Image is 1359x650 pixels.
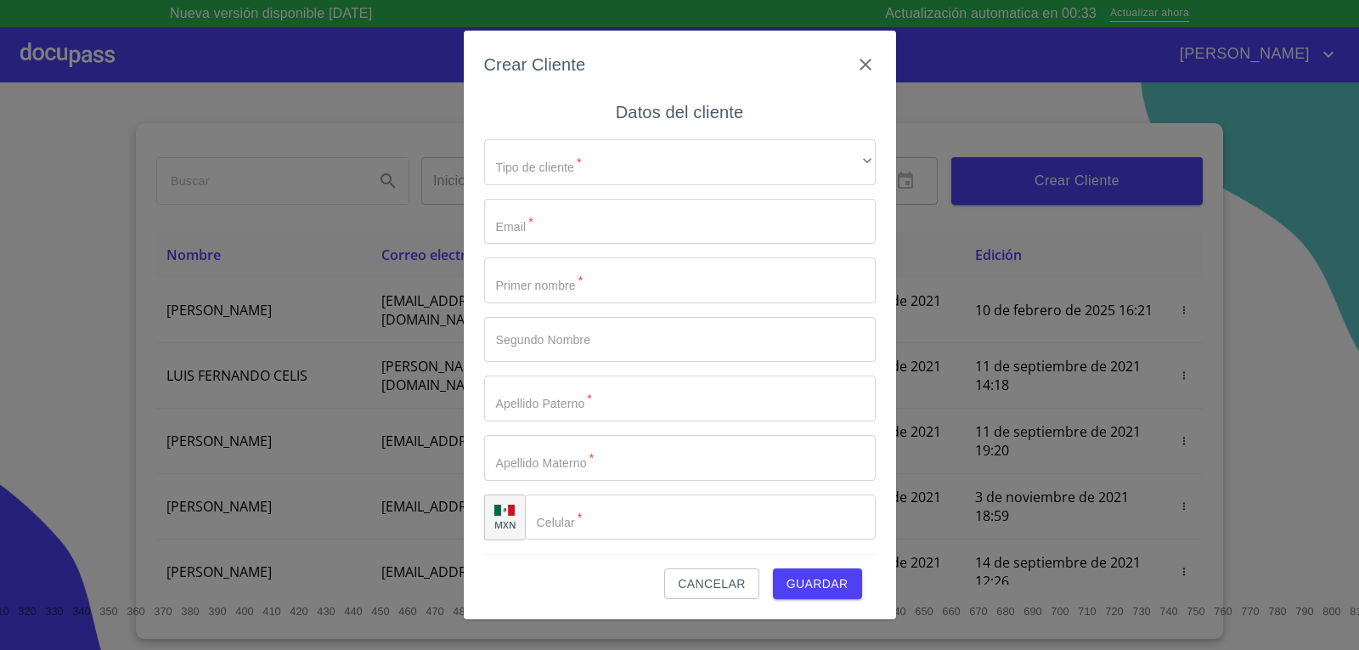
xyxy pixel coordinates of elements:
div: ​ [484,139,876,185]
span: Cancelar [678,574,745,595]
h6: Datos del cliente [616,99,743,126]
span: Guardar [787,574,849,595]
h6: Crear Cliente [484,51,586,78]
img: R93DlvwvvjP9fbrDwZeCRYBHk45OWMq+AAOlFVsxT89f82nwPLnD58IP7+ANJEaWYhP0Tx8kkA0WlQMPQsAAgwAOmBj20AXj6... [494,505,515,517]
button: Cancelar [664,568,758,600]
p: MXN [494,518,516,531]
button: Guardar [773,568,862,600]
